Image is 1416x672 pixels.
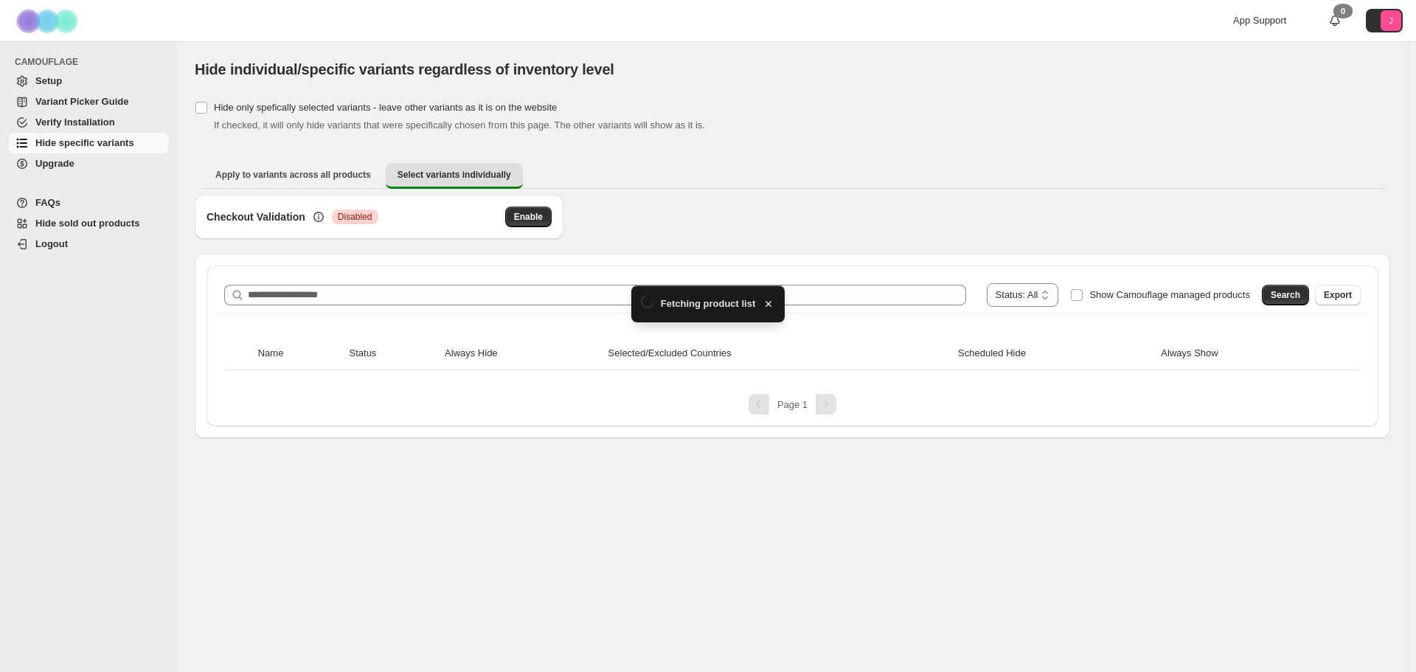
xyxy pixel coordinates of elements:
span: Apply to variants across all products [215,169,371,181]
th: Always Show [1156,337,1331,370]
span: Select variants individually [398,169,511,181]
a: Upgrade [9,153,168,174]
span: App Support [1233,15,1286,26]
span: Hide specific variants [35,137,134,148]
text: J [1389,16,1393,25]
nav: Pagination [218,394,1367,415]
span: Show Camouflage managed products [1089,289,1250,300]
button: Apply to variants across all products [204,163,383,187]
h3: Checkout Validation [206,209,305,224]
div: 0 [1333,4,1353,18]
span: Hide sold out products [35,218,140,229]
img: Camouflage [12,1,86,41]
span: If checked, it will only hide variants that were specifically chosen from this page. The other va... [214,119,705,131]
a: Hide specific variants [9,133,168,153]
span: Setup [35,75,62,86]
span: FAQs [35,197,60,208]
a: Variant Picker Guide [9,91,168,112]
th: Always Hide [440,337,604,370]
span: Avatar with initials J [1381,10,1401,31]
span: Enable [514,211,543,223]
th: Name [254,337,345,370]
span: Logout [35,238,68,249]
button: Avatar with initials J [1366,9,1403,32]
span: Upgrade [35,158,74,169]
div: Select variants individually [195,195,1390,438]
span: Page 1 [777,399,808,410]
span: Hide individual/specific variants regardless of inventory level [195,61,614,77]
a: Logout [9,234,168,254]
th: Scheduled Hide [954,337,1156,370]
a: Setup [9,71,168,91]
span: Search [1271,289,1300,301]
th: Selected/Excluded Countries [604,337,954,370]
button: Search [1262,285,1309,305]
span: Verify Installation [35,117,115,128]
span: CAMOUFLAGE [15,56,170,68]
button: Enable [505,207,552,227]
a: 0 [1327,13,1342,28]
span: Disabled [338,211,372,223]
span: Export [1324,289,1352,301]
th: Status [345,337,441,370]
a: Hide sold out products [9,213,168,234]
span: Variant Picker Guide [35,96,128,107]
a: FAQs [9,193,168,213]
a: Verify Installation [9,112,168,133]
span: Fetching product list [661,297,756,311]
button: Export [1315,285,1361,305]
button: Select variants individually [386,163,523,189]
span: Hide only spefically selected variants - leave other variants as it is on the website [214,102,557,113]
